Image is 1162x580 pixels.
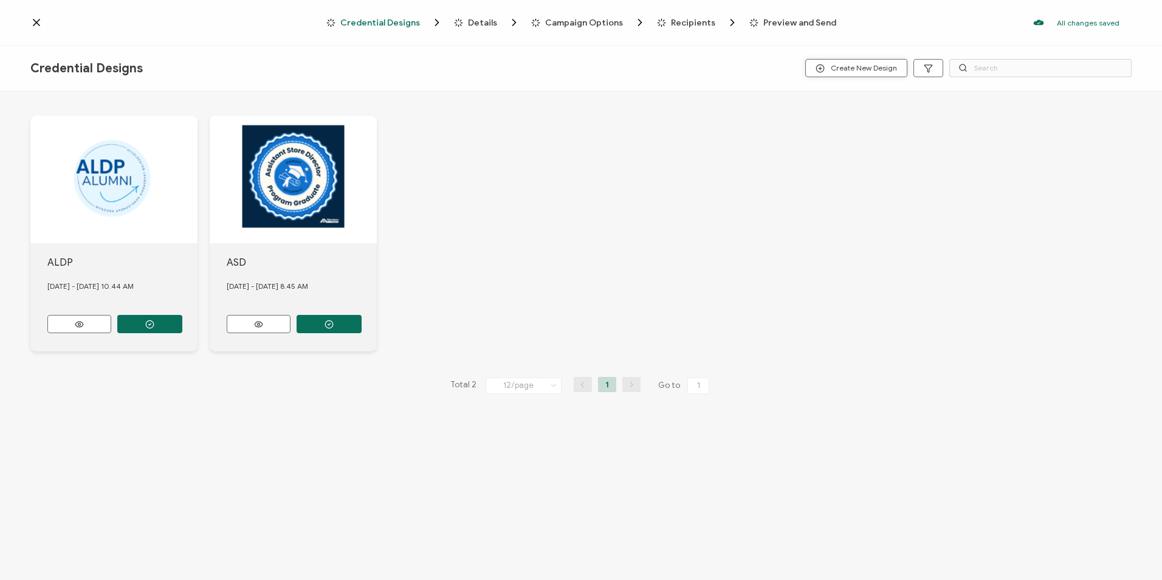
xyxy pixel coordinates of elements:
span: Campaign Options [531,16,646,29]
span: Total 2 [450,377,476,394]
span: Credential Designs [30,61,143,76]
iframe: Chat Widget [1101,522,1162,580]
div: [DATE] - [DATE] 8.45 AM [227,270,377,303]
input: Select [486,378,562,394]
span: Credential Designs [340,18,420,27]
span: Go to [658,377,712,394]
div: [DATE] - [DATE] 10.44 AM [47,270,198,303]
div: ALDP [47,255,198,270]
span: Preview and Send [763,18,836,27]
p: All changes saved [1057,18,1119,27]
button: Create New Design [805,59,907,77]
span: Details [468,18,497,27]
div: Breadcrumb [326,16,836,29]
span: Recipients [657,16,738,29]
li: 1 [598,377,616,392]
input: Search [949,59,1132,77]
span: Create New Design [816,64,897,73]
span: Preview and Send [749,18,836,27]
span: Recipients [671,18,715,27]
div: ASD [227,255,377,270]
span: Campaign Options [545,18,623,27]
span: Details [454,16,520,29]
span: Credential Designs [326,16,443,29]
